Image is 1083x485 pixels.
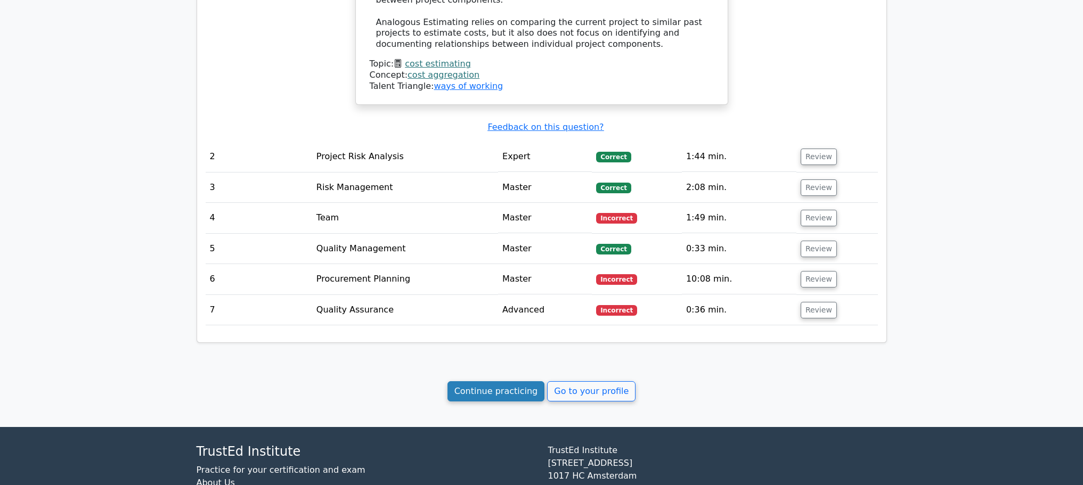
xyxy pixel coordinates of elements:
[596,152,631,162] span: Correct
[596,274,637,285] span: Incorrect
[312,203,498,233] td: Team
[498,203,592,233] td: Master
[498,295,592,325] td: Advanced
[801,302,837,318] button: Review
[682,264,796,294] td: 10:08 min.
[682,295,796,325] td: 0:36 min.
[487,122,604,132] a: Feedback on this question?
[682,203,796,233] td: 1:49 min.
[498,142,592,172] td: Expert
[434,81,503,91] a: ways of working
[206,295,312,325] td: 7
[498,172,592,203] td: Master
[801,149,837,165] button: Review
[197,465,365,475] a: Practice for your certification and exam
[312,172,498,203] td: Risk Management
[370,59,714,70] div: Topic:
[682,172,796,203] td: 2:08 min.
[596,213,637,224] span: Incorrect
[596,183,631,193] span: Correct
[596,244,631,254] span: Correct
[197,444,535,459] h4: TrustEd Institute
[206,264,312,294] td: 6
[801,241,837,257] button: Review
[547,381,636,401] a: Go to your profile
[206,172,312,203] td: 3
[498,234,592,264] td: Master
[596,305,637,316] span: Incorrect
[206,234,312,264] td: 5
[682,234,796,264] td: 0:33 min.
[801,179,837,196] button: Review
[498,264,592,294] td: Master
[312,234,498,264] td: Quality Management
[312,142,498,172] td: Project Risk Analysis
[405,59,471,69] a: cost estimating
[312,295,498,325] td: Quality Assurance
[312,264,498,294] td: Procurement Planning
[206,142,312,172] td: 2
[801,210,837,226] button: Review
[206,203,312,233] td: 4
[370,70,714,81] div: Concept:
[408,70,479,80] a: cost aggregation
[801,271,837,287] button: Review
[682,142,796,172] td: 1:44 min.
[447,381,545,401] a: Continue practicing
[370,59,714,92] div: Talent Triangle:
